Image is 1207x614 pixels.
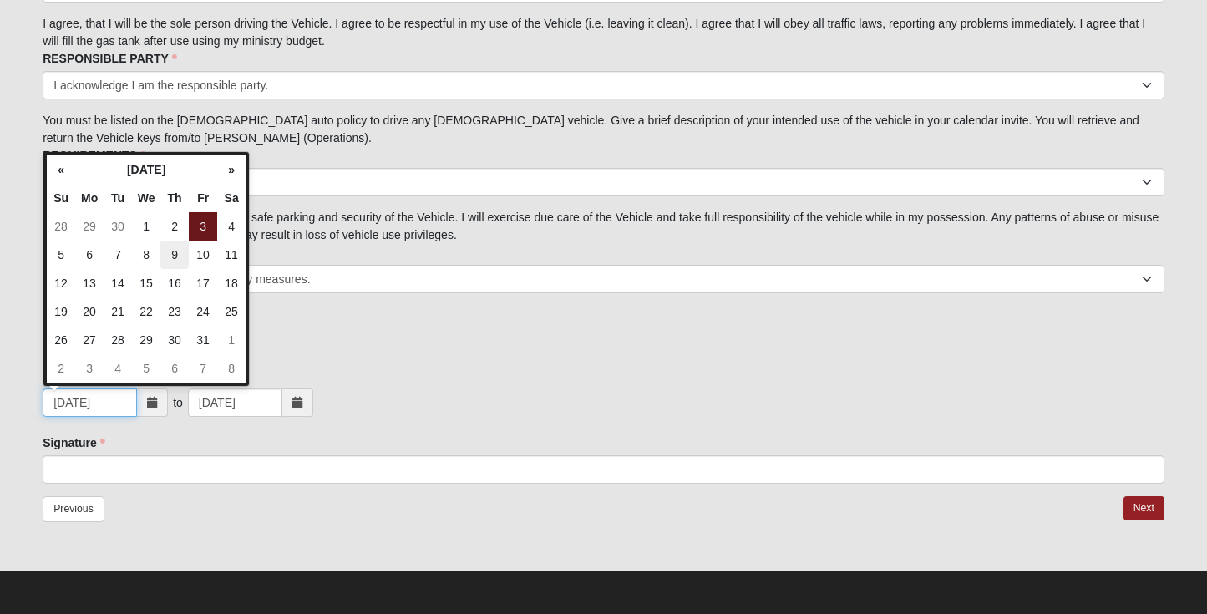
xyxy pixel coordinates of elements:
td: 19 [47,297,75,326]
td: 6 [75,241,104,269]
td: 24 [189,297,217,326]
td: 31 [189,326,217,354]
td: 18 [217,269,246,297]
td: 14 [104,269,132,297]
a: Previous [43,496,104,522]
th: Th [160,184,189,212]
td: 2 [47,354,75,383]
td: 22 [132,297,160,326]
td: 4 [217,212,246,241]
td: 28 [104,326,132,354]
td: 8 [132,241,160,269]
td: 20 [75,297,104,326]
th: » [217,155,246,184]
th: Fr [189,184,217,212]
label: Signature [43,434,105,451]
td: 28 [47,212,75,241]
td: 29 [132,326,160,354]
label: RESPONSIBLE PARTY [43,50,177,67]
td: 26 [47,326,75,354]
td: 16 [160,269,189,297]
div: to [173,388,183,417]
td: 6 [160,354,189,383]
th: [DATE] [75,155,217,184]
td: 30 [104,212,132,241]
td: 25 [217,297,246,326]
td: 7 [104,241,132,269]
td: 1 [217,326,246,354]
td: 5 [132,354,160,383]
td: 30 [160,326,189,354]
td: 10 [189,241,217,269]
th: Su [47,184,75,212]
td: 3 [75,354,104,383]
td: 8 [217,354,246,383]
td: 13 [75,269,104,297]
td: 23 [160,297,189,326]
a: Next [1123,496,1164,520]
th: « [47,155,75,184]
td: 11 [217,241,246,269]
th: Tu [104,184,132,212]
td: 17 [189,269,217,297]
th: Mo [75,184,104,212]
td: 21 [104,297,132,326]
td: 4 [104,354,132,383]
td: 5 [47,241,75,269]
td: 9 [160,241,189,269]
th: We [132,184,160,212]
td: 7 [189,354,217,383]
td: 27 [75,326,104,354]
td: 3 [189,212,217,241]
td: 29 [75,212,104,241]
td: 1 [132,212,160,241]
td: 15 [132,269,160,297]
label: REQUIREMENTS [43,147,145,164]
td: 2 [160,212,189,241]
td: 12 [47,269,75,297]
th: Sa [217,184,246,212]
